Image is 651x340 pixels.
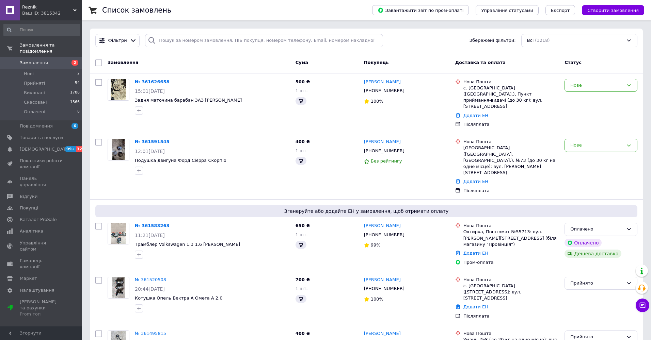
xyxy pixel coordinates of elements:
div: [PHONE_NUMBER] [363,231,406,239]
div: [PHONE_NUMBER] [363,86,406,95]
span: Виконані [24,90,45,96]
span: 1 шт. [296,286,308,291]
a: Створити замовлення [575,7,644,13]
div: Дешева доставка [565,250,621,258]
span: Управління сайтом [20,240,63,252]
a: Додати ЕН [463,304,488,309]
span: Нові [24,71,34,77]
span: Показники роботи компанії [20,158,63,170]
a: Фото товару [108,79,129,101]
span: Панель управління [20,175,63,188]
button: Створити замовлення [582,5,644,15]
span: [PERSON_NAME] та рахунки [20,299,63,318]
div: Нова Пошта [463,277,559,283]
span: 700 ₴ [296,277,310,282]
span: 650 ₴ [296,223,310,228]
a: Фото товару [108,223,129,244]
a: № 361626658 [135,79,170,84]
span: 1788 [70,90,80,96]
div: Ваш ID: 3815342 [22,10,82,16]
span: Гаманець компанії [20,258,63,270]
span: Статус [565,60,582,65]
a: Додати ЕН [463,251,488,256]
h1: Список замовлень [102,6,171,14]
input: Пошук [3,24,80,36]
span: 54 [75,80,80,86]
span: Reznik [22,4,73,10]
span: [DEMOGRAPHIC_DATA] [20,146,70,152]
a: [PERSON_NAME] [364,139,401,145]
div: с. [GEOGRAPHIC_DATA] ([STREET_ADDRESS]: вул. [STREET_ADDRESS] [463,283,559,302]
span: Замовлення та повідомлення [20,42,82,54]
span: 32 [76,146,84,152]
span: Збережені фільтри: [470,37,516,44]
span: Покупець [364,60,389,65]
span: (3218) [535,38,550,43]
div: Нова Пошта [463,79,559,85]
span: 1 шт. [296,232,308,237]
input: Пошук за номером замовлення, ПІБ покупця, номером телефону, Email, номером накладної [145,34,383,47]
span: Котушка Опель Вектра А Омега А 2.0 [135,295,223,301]
span: 12:01[DATE] [135,149,165,154]
span: Повідомлення [20,123,53,129]
button: Управління статусами [476,5,539,15]
button: Завантажити звіт по пром-оплаті [372,5,469,15]
button: Експорт [545,5,575,15]
span: 2 [72,60,78,66]
span: Без рейтингу [371,158,402,164]
a: № 361591545 [135,139,170,144]
img: Фото товару [111,79,127,100]
img: Фото товару [112,139,124,160]
span: Всі [527,37,534,44]
span: 20:44[DATE] [135,286,165,292]
div: Нове [570,82,623,89]
span: Експорт [551,8,570,13]
span: Фільтри [108,37,127,44]
a: [PERSON_NAME] [364,223,401,229]
div: Післяплата [463,121,559,128]
span: 500 ₴ [296,79,310,84]
span: Налаштування [20,287,54,293]
span: 8 [77,109,80,115]
div: Нове [570,142,623,149]
span: 99+ [65,146,76,152]
span: 1366 [70,99,80,105]
div: Прийнято [570,280,623,287]
div: Оплачено [565,239,601,247]
span: 6 [72,123,78,129]
span: Створити замовлення [587,8,639,13]
a: Трамблер Volkswagen 1.3 1.6 [PERSON_NAME] [135,242,240,247]
button: Чат з покупцем [636,299,649,312]
a: № 361495815 [135,331,166,336]
div: Нова Пошта [463,139,559,145]
a: Додати ЕН [463,113,488,118]
span: 11:21[DATE] [135,233,165,238]
a: Фото товару [108,139,129,160]
a: [PERSON_NAME] [364,330,401,337]
a: № 361583263 [135,223,170,228]
img: Фото товару [111,223,127,244]
span: Управління статусами [481,8,533,13]
span: 2 [77,71,80,77]
span: Аналітика [20,228,43,234]
a: [PERSON_NAME] [364,79,401,85]
div: Пром-оплата [463,259,559,266]
a: Додати ЕН [463,179,488,184]
span: 400 ₴ [296,331,310,336]
span: 99% [371,242,381,248]
span: 100% [371,296,383,302]
span: Згенеруйте або додайте ЕН у замовлення, щоб отримати оплату [98,208,635,215]
span: Завантажити звіт по пром-оплаті [378,7,463,13]
a: Фото товару [108,277,129,299]
span: 400 ₴ [296,139,310,144]
a: Задня маточина барабан ЗАЗ [PERSON_NAME] [135,98,242,103]
span: 1 шт. [296,88,308,93]
a: Подушка двигуна Форд Сієрра Скорпіо [135,158,226,163]
div: с. [GEOGRAPHIC_DATA] ([GEOGRAPHIC_DATA].), Пункт приймання-видачі (до 30 кг): вул. [STREET_ADDRESS] [463,85,559,110]
span: Маркет [20,275,37,282]
span: 1 шт. [296,148,308,153]
span: Каталог ProSale [20,217,57,223]
div: [PHONE_NUMBER] [363,147,406,155]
